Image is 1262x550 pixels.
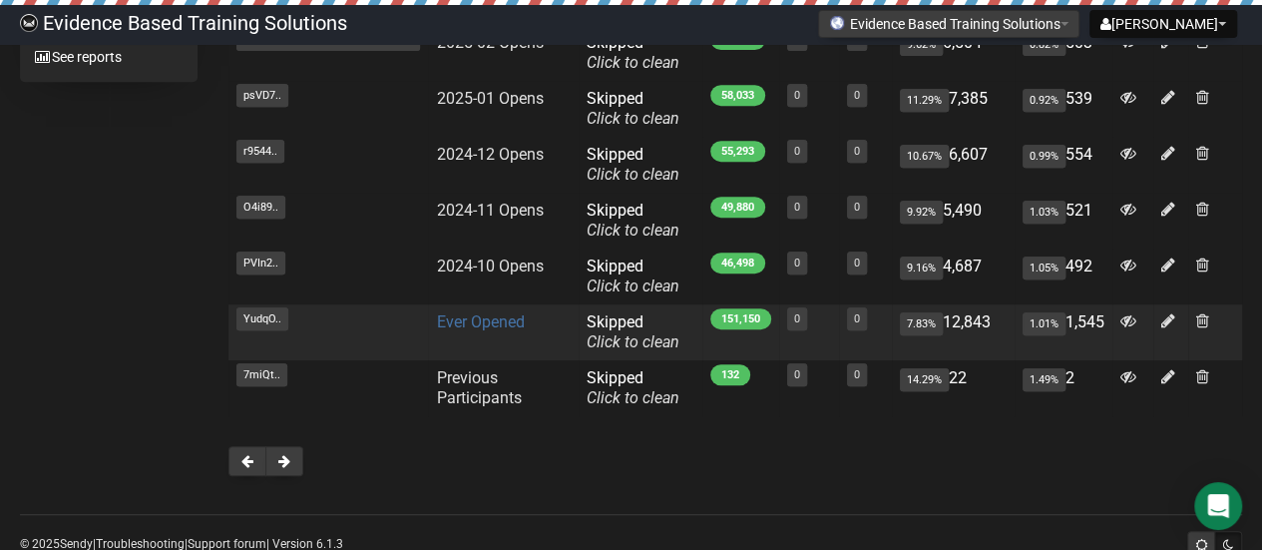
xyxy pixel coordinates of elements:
[587,145,679,184] span: Skipped
[900,257,943,279] span: 9.16%
[1194,482,1242,530] div: Open Intercom Messenger
[236,363,287,386] span: 7miQt..
[1015,249,1112,304] td: 492
[587,276,679,295] a: Click to clean
[587,165,679,184] a: Click to clean
[900,201,943,224] span: 9.92%
[436,145,543,164] a: 2024-12 Opens
[587,53,679,72] a: Click to clean
[794,257,800,270] a: 0
[818,10,1079,38] button: Evidence Based Training Solutions
[1015,25,1112,81] td: 503
[710,85,765,106] span: 58,033
[710,197,765,218] span: 49,880
[892,304,1015,360] td: 12,843
[236,140,284,163] span: r9544..
[892,81,1015,137] td: 7,385
[1015,304,1112,360] td: 1,545
[1015,360,1112,416] td: 2
[710,141,765,162] span: 55,293
[236,307,288,330] span: YudqO..
[587,332,679,351] a: Click to clean
[236,84,288,107] span: psVD7..
[587,33,679,72] span: Skipped
[587,388,679,407] a: Click to clean
[892,137,1015,193] td: 6,607
[710,253,765,274] span: 46,498
[436,89,543,108] a: 2025-01 Opens
[1015,81,1112,137] td: 539
[854,312,860,325] a: 0
[829,15,845,31] img: favicons
[1015,137,1112,193] td: 554
[436,368,521,407] a: Previous Participants
[587,221,679,240] a: Click to clean
[854,89,860,102] a: 0
[892,360,1015,416] td: 22
[900,89,949,112] span: 11.29%
[587,109,679,128] a: Click to clean
[854,368,860,381] a: 0
[892,249,1015,304] td: 4,687
[587,257,679,295] span: Skipped
[854,145,860,158] a: 0
[1023,145,1065,168] span: 0.99%
[1023,201,1065,224] span: 1.03%
[900,368,949,391] span: 14.29%
[1023,312,1065,335] span: 1.01%
[1089,10,1237,38] button: [PERSON_NAME]
[20,41,198,73] a: See reports
[900,145,949,168] span: 10.67%
[900,312,943,335] span: 7.83%
[794,145,800,158] a: 0
[1015,193,1112,249] td: 521
[892,25,1015,81] td: 6,504
[436,201,543,220] a: 2024-11 Opens
[436,257,543,275] a: 2024-10 Opens
[436,312,524,331] a: Ever Opened
[794,368,800,381] a: 0
[236,196,285,219] span: O4i89..
[587,368,679,407] span: Skipped
[892,193,1015,249] td: 5,490
[20,14,38,32] img: 6a635aadd5b086599a41eda90e0773ac
[1023,257,1065,279] span: 1.05%
[1023,89,1065,112] span: 0.92%
[794,201,800,214] a: 0
[710,308,771,329] span: 151,150
[854,201,860,214] a: 0
[1023,368,1065,391] span: 1.49%
[794,312,800,325] a: 0
[236,252,285,275] span: PVIn2..
[587,89,679,128] span: Skipped
[587,201,679,240] span: Skipped
[854,257,860,270] a: 0
[710,364,750,385] span: 132
[587,312,679,351] span: Skipped
[794,89,800,102] a: 0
